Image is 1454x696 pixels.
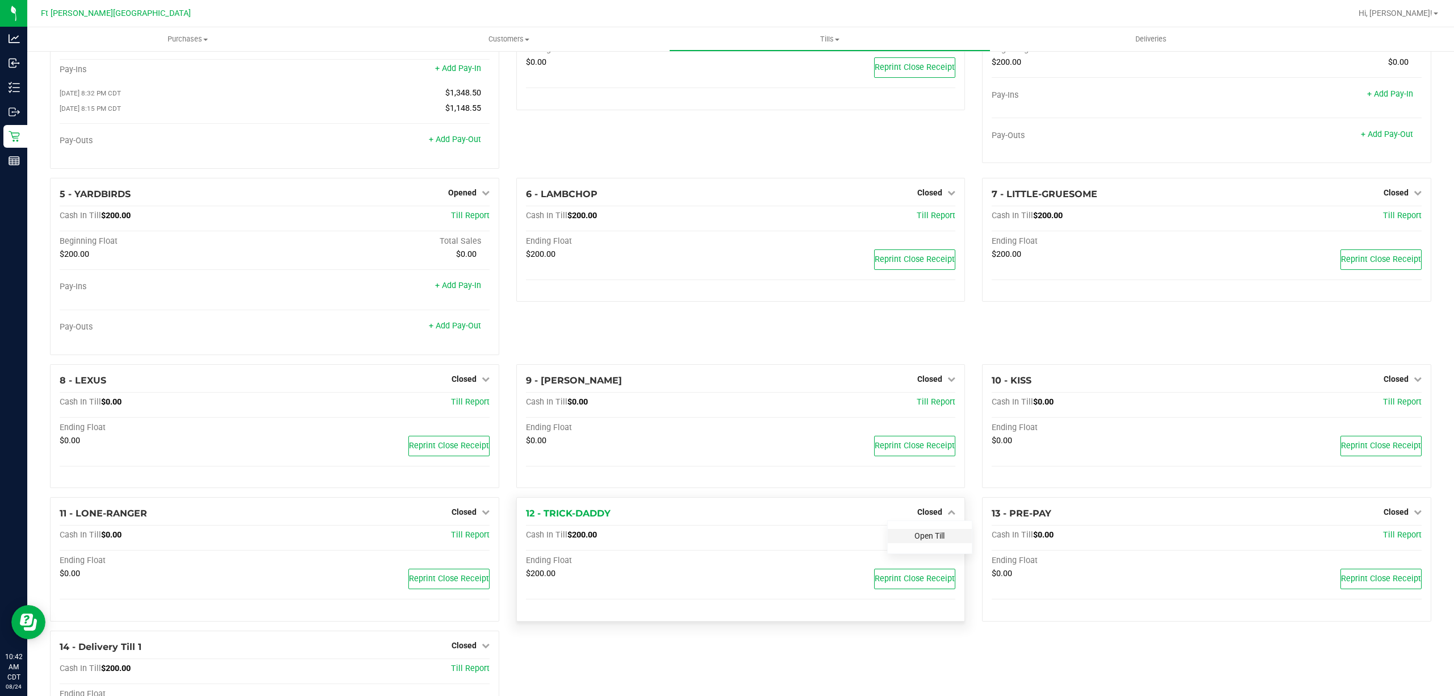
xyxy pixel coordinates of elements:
inline-svg: Inbound [9,57,20,69]
inline-svg: Reports [9,155,20,166]
span: $0.00 [992,436,1012,445]
span: $200.00 [60,249,89,259]
div: Pay-Outs [60,136,274,146]
a: Till Report [1383,397,1422,407]
span: Closed [1384,507,1409,516]
span: Reprint Close Receipt [1341,255,1421,264]
inline-svg: Retail [9,131,20,142]
inline-svg: Inventory [9,82,20,93]
div: Pay-Ins [60,65,274,75]
span: $1,348.50 [445,88,481,98]
span: $0.00 [60,436,80,445]
span: Cash In Till [992,530,1033,540]
span: Reprint Close Receipt [875,441,955,451]
span: 11 - LONE-RANGER [60,508,147,519]
span: Closed [917,374,942,384]
span: Reprint Close Receipt [1341,574,1421,584]
span: $200.00 [526,249,555,259]
span: Cash In Till [60,530,101,540]
span: $0.00 [101,530,122,540]
inline-svg: Outbound [9,106,20,118]
a: Till Report [1383,211,1422,220]
span: Tills [670,34,989,44]
span: $0.00 [60,569,80,578]
span: [DATE] 8:32 PM CDT [60,89,121,97]
span: $200.00 [101,664,131,673]
button: Reprint Close Receipt [874,249,955,270]
span: Cash In Till [60,397,101,407]
span: Cash In Till [526,211,567,220]
button: Reprint Close Receipt [1340,436,1422,456]
span: Till Report [451,530,490,540]
div: Beginning Float [60,236,274,247]
button: Reprint Close Receipt [1340,569,1422,589]
span: Reprint Close Receipt [875,255,955,264]
a: Till Report [917,211,955,220]
span: Closed [917,507,942,516]
span: $0.00 [101,397,122,407]
span: $1,148.55 [445,103,481,113]
a: Till Report [451,664,490,673]
a: + Add Pay-In [435,64,481,73]
span: 12 - TRICK-DADDY [526,508,611,519]
span: Hi, [PERSON_NAME]! [1359,9,1432,18]
span: 10 - KISS [992,375,1031,386]
span: Cash In Till [526,530,567,540]
a: Till Report [451,211,490,220]
div: Ending Float [60,423,274,433]
span: $200.00 [992,249,1021,259]
button: Reprint Close Receipt [874,436,955,456]
span: Closed [1384,188,1409,197]
inline-svg: Analytics [9,33,20,44]
span: $0.00 [456,249,477,259]
span: Closed [452,374,477,384]
span: Reprint Close Receipt [409,441,489,451]
div: Ending Float [992,423,1206,433]
div: Pay-Ins [992,90,1206,101]
span: $200.00 [101,211,131,220]
span: $200.00 [567,211,597,220]
span: $200.00 [1033,211,1063,220]
a: Customers [348,27,669,51]
a: + Add Pay-In [1367,89,1413,99]
span: Closed [1384,374,1409,384]
button: Reprint Close Receipt [1340,249,1422,270]
a: Tills [669,27,990,51]
div: Ending Float [992,556,1206,566]
span: Cash In Till [60,664,101,673]
span: Closed [452,507,477,516]
span: 9 - [PERSON_NAME] [526,375,622,386]
span: Opened [448,188,477,197]
div: Ending Float [526,556,741,566]
button: Reprint Close Receipt [408,436,490,456]
span: Closed [917,188,942,197]
button: Reprint Close Receipt [874,57,955,78]
a: Deliveries [991,27,1311,51]
span: $0.00 [992,569,1012,578]
span: Cash In Till [526,397,567,407]
span: Cash In Till [992,397,1033,407]
a: Till Report [451,397,490,407]
span: Reprint Close Receipt [875,62,955,72]
span: Closed [452,641,477,650]
div: Total Sales [274,236,489,247]
div: Pay-Ins [60,282,274,292]
span: $0.00 [1033,397,1054,407]
button: Reprint Close Receipt [408,569,490,589]
a: Till Report [1383,530,1422,540]
a: + Add Pay-Out [1361,130,1413,139]
div: Ending Float [526,236,741,247]
span: 7 - LITTLE-GRUESOME [992,189,1097,199]
span: 13 - PRE-PAY [992,508,1051,519]
span: Deliveries [1120,34,1182,44]
a: + Add Pay-In [435,281,481,290]
iframe: Resource center [11,605,45,639]
span: 6 - LAMBCHOP [526,189,598,199]
span: $200.00 [567,530,597,540]
div: Pay-Outs [60,322,274,332]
